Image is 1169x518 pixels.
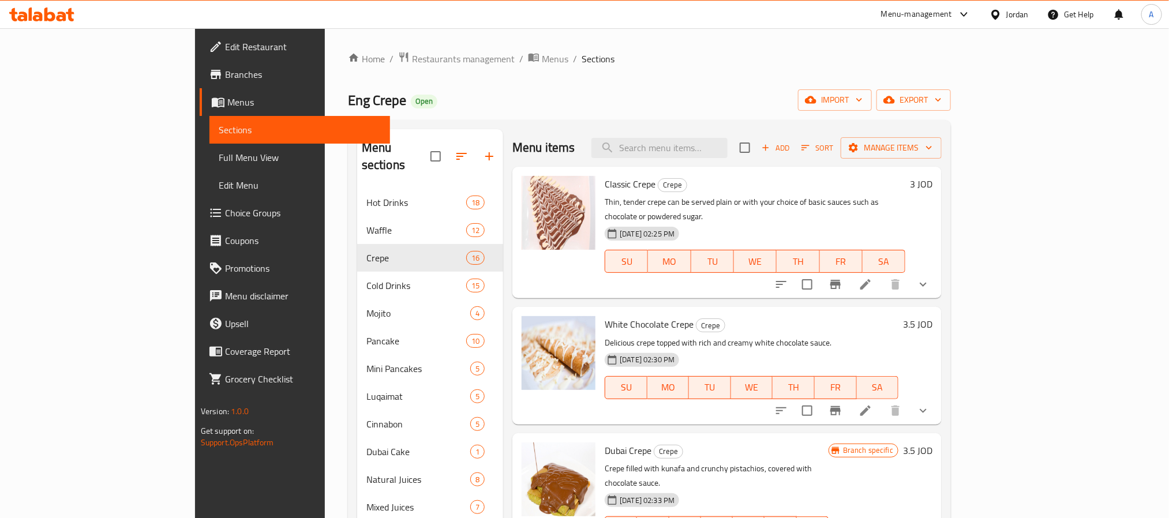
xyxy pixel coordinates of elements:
li: / [389,52,394,66]
span: Sections [582,52,615,66]
div: items [466,334,485,348]
div: Waffle12 [357,216,503,244]
span: Full Menu View [219,151,381,164]
span: Choice Groups [225,206,381,220]
button: show more [909,271,937,298]
a: Restaurants management [398,51,515,66]
span: Cinnabon [366,417,470,431]
div: items [466,279,485,292]
button: Branch-specific-item [822,397,849,425]
a: Edit menu item [859,404,872,418]
span: Hot Drinks [366,196,466,209]
span: Open [411,96,437,106]
button: Add section [475,142,503,170]
button: TH [773,376,815,399]
span: Edit Menu [219,178,381,192]
span: TU [696,253,729,270]
button: TU [689,376,731,399]
div: Cinnabon5 [357,410,503,438]
span: Mojito [366,306,470,320]
p: Delicious crepe topped with rich and creamy white chocolate sauce. [605,336,898,350]
span: White Chocolate Crepe [605,316,694,333]
span: Get support on: [201,423,254,438]
button: FR [820,250,863,273]
span: Crepe [658,178,687,192]
h6: 3 JOD [910,176,932,192]
button: SU [605,376,647,399]
a: Full Menu View [209,144,390,171]
span: Upsell [225,317,381,331]
span: SA [861,379,894,396]
button: FR [815,376,857,399]
div: items [470,362,485,376]
button: MO [647,376,690,399]
span: Crepe [696,319,725,332]
a: Edit Menu [209,171,390,199]
a: Menu disclaimer [200,282,390,310]
input: search [591,138,728,158]
p: Crepe filled with kunafa and crunchy pistachios, covered with chocolate sauce. [605,461,829,490]
div: Hot Drinks18 [357,189,503,216]
span: TH [777,379,810,396]
button: WE [734,250,777,273]
button: Branch-specific-item [822,271,849,298]
a: Promotions [200,254,390,282]
span: 1.0.0 [231,404,249,419]
div: Crepe16 [357,244,503,272]
li: / [573,52,577,66]
h6: 3.5 JOD [903,442,932,459]
span: Dubai Cake [366,445,470,459]
div: Open [411,95,437,108]
div: Crepe [366,251,466,265]
span: TU [694,379,726,396]
h2: Menu sections [362,139,430,174]
span: Cold Drinks [366,279,466,292]
span: Manage items [850,141,932,155]
span: Select all sections [424,144,448,168]
button: WE [731,376,773,399]
span: Mini Pancakes [366,362,470,376]
button: Sort [799,139,836,157]
button: TU [691,250,734,273]
span: 18 [467,197,484,208]
span: 4 [471,308,484,319]
span: WE [739,253,772,270]
a: Choice Groups [200,199,390,227]
span: Grocery Checklist [225,372,381,386]
span: Dubai Crepe [605,442,651,459]
span: Menus [542,52,568,66]
span: Edit Restaurant [225,40,381,54]
button: sort-choices [767,397,795,425]
div: Menu-management [881,7,952,21]
span: SU [610,253,643,270]
div: Pancake10 [357,327,503,355]
span: Menus [227,95,381,109]
span: 5 [471,391,484,402]
span: 12 [467,225,484,236]
span: Branches [225,67,381,81]
span: A [1149,8,1154,21]
a: Menus [528,51,568,66]
div: Luqaimat5 [357,382,503,410]
span: Restaurants management [412,52,515,66]
span: 5 [471,363,484,374]
span: 16 [467,253,484,264]
span: [DATE] 02:25 PM [615,228,679,239]
span: MO [653,253,686,270]
a: Coverage Report [200,337,390,365]
span: Eng Crepe [348,87,406,113]
button: SA [857,376,899,399]
span: FR [825,253,858,270]
div: items [470,306,485,320]
span: Pancake [366,334,466,348]
svg: Show Choices [916,404,930,418]
span: 7 [471,502,484,513]
div: items [466,251,485,265]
